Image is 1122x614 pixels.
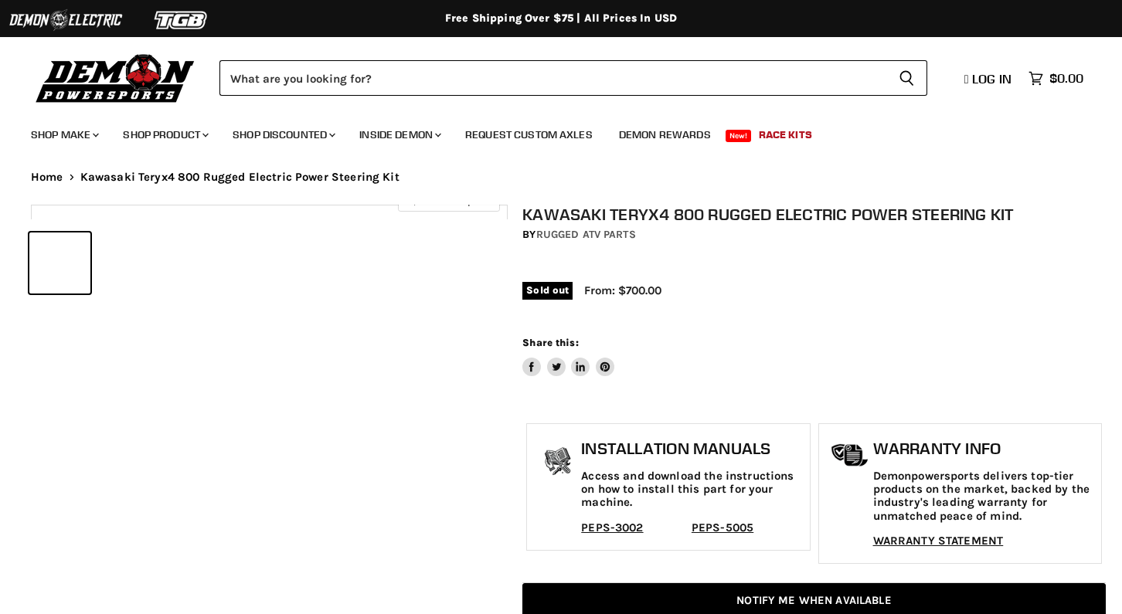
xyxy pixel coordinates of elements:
h1: Kawasaki Teryx4 800 Rugged Electric Power Steering Kit [522,205,1106,224]
a: Race Kits [747,119,824,151]
a: PEPS-3002 [581,521,643,534]
span: Log in [972,71,1011,87]
p: Demonpowersports delivers top-tier products on the market, backed by the industry's leading warra... [873,470,1093,523]
a: WARRANTY STATEMENT [873,534,1004,548]
span: Click to expand [406,195,491,206]
a: Home [31,171,63,184]
a: Shop Make [19,119,108,151]
img: Demon Electric Logo 2 [8,5,124,35]
p: Access and download the instructions on how to install this part for your machine. [581,470,801,510]
img: TGB Logo 2 [124,5,240,35]
a: $0.00 [1021,67,1091,90]
a: Request Custom Axles [454,119,604,151]
aside: Share this: [522,336,614,377]
ul: Main menu [19,113,1079,151]
button: Search [886,60,927,96]
button: IMAGE thumbnail [29,232,90,293]
img: Demon Powersports [31,50,200,105]
input: Search [219,60,886,96]
a: Rugged ATV Parts [536,228,636,241]
a: Demon Rewards [607,119,722,151]
form: Product [219,60,927,96]
span: $0.00 [1049,71,1083,86]
span: Share this: [522,337,578,348]
img: install_manual-icon.png [539,443,577,482]
div: by [522,226,1106,243]
span: From: $700.00 [584,283,661,297]
a: PEPS-5005 [692,521,753,534]
h1: Installation Manuals [581,439,801,458]
a: Log in [957,72,1021,86]
a: Shop Product [111,119,218,151]
span: Kawasaki Teryx4 800 Rugged Electric Power Steering Kit [80,171,399,184]
a: Inside Demon [348,119,450,151]
span: Sold out [522,282,573,299]
a: Shop Discounted [221,119,345,151]
span: New! [726,130,752,142]
img: warranty-icon.png [831,443,869,467]
h1: Warranty Info [873,439,1093,458]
